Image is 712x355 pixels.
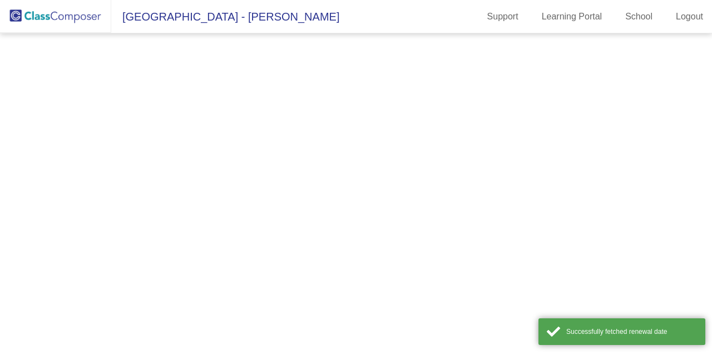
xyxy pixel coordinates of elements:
[616,8,661,26] a: School
[478,8,527,26] a: Support
[533,8,611,26] a: Learning Portal
[111,8,339,26] span: [GEOGRAPHIC_DATA] - [PERSON_NAME]
[667,8,712,26] a: Logout
[566,327,697,337] div: Successfully fetched renewal date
